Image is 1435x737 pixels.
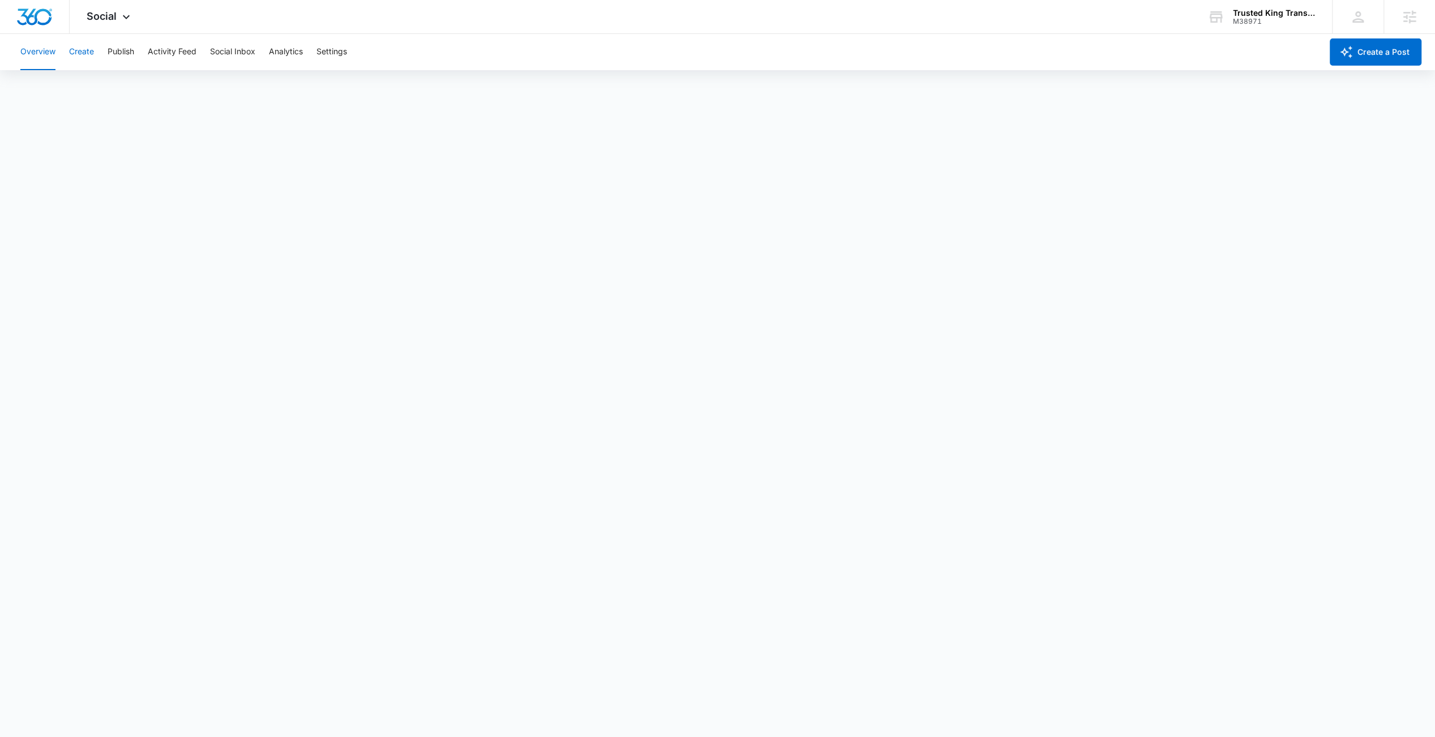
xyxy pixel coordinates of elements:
[1233,18,1316,25] div: account id
[269,34,303,70] button: Analytics
[316,34,347,70] button: Settings
[1233,8,1316,18] div: account name
[20,34,55,70] button: Overview
[1330,38,1421,66] button: Create a Post
[108,34,134,70] button: Publish
[148,34,196,70] button: Activity Feed
[210,34,255,70] button: Social Inbox
[69,34,94,70] button: Create
[87,10,117,22] span: Social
